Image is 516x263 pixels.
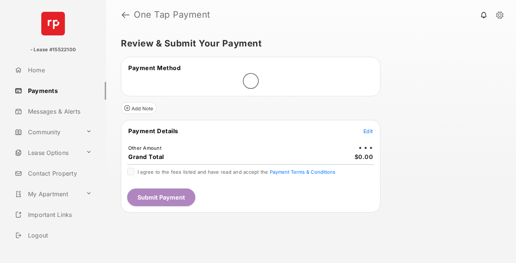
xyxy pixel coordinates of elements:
[270,169,335,175] button: I agree to the fees listed and have read and accept the
[12,226,106,244] a: Logout
[12,144,83,162] a: Lease Options
[137,169,335,175] span: I agree to the fees listed and have read and accept the
[12,61,106,79] a: Home
[121,39,495,48] h5: Review & Submit Your Payment
[355,153,373,160] span: $0.00
[127,188,195,206] button: Submit Payment
[12,123,83,141] a: Community
[363,128,373,134] span: Edit
[128,127,178,135] span: Payment Details
[134,10,210,19] strong: One Tap Payment
[121,102,157,114] button: Add Note
[12,206,95,224] a: Important Links
[30,46,76,53] p: - Lease #15522100
[41,12,65,35] img: svg+xml;base64,PHN2ZyB4bWxucz0iaHR0cDovL3d3dy53My5vcmcvMjAwMC9zdmciIHdpZHRoPSI2NCIgaGVpZ2h0PSI2NC...
[363,127,373,135] button: Edit
[12,82,106,100] a: Payments
[12,103,106,120] a: Messages & Alerts
[12,185,83,203] a: My Apartment
[128,153,164,160] span: Grand Total
[12,165,106,182] a: Contact Property
[128,64,181,72] span: Payment Method
[128,145,162,151] td: Other Amount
